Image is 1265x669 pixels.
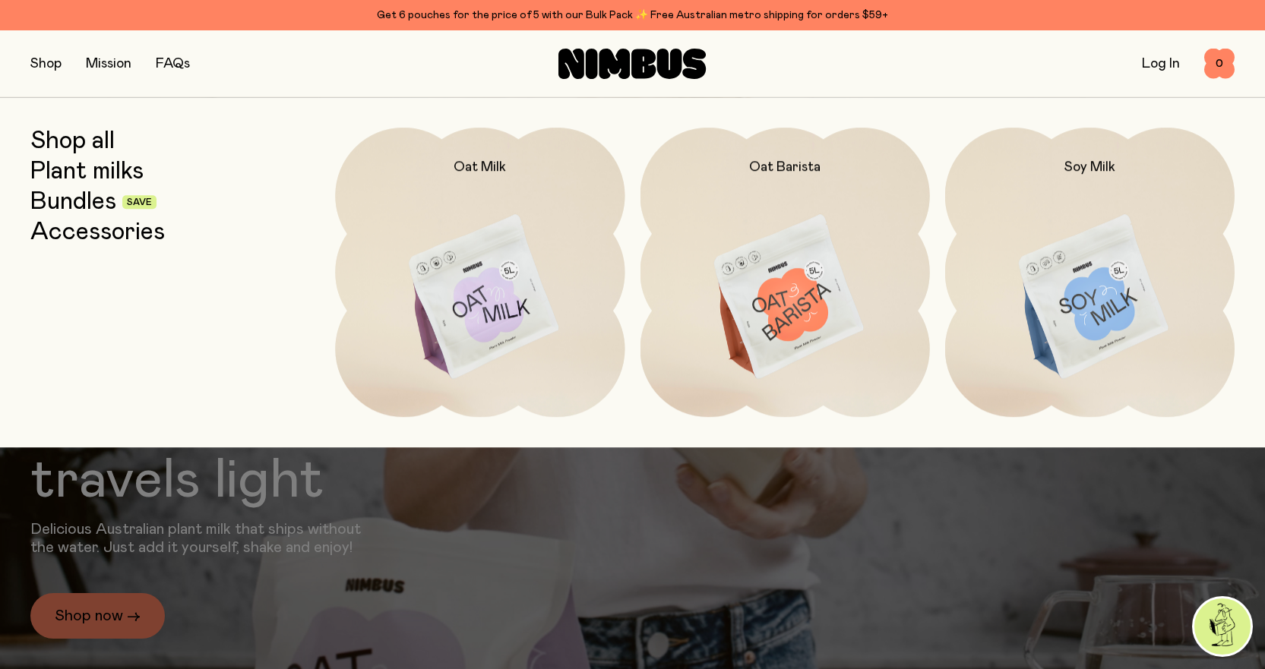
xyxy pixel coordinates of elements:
a: Mission [86,57,131,71]
a: Soy Milk [945,128,1235,417]
div: Get 6 pouches for the price of 5 with our Bulk Pack ✨ Free Australian metro shipping for orders $59+ [30,6,1235,24]
button: 0 [1204,49,1235,79]
a: Oat Barista [640,128,930,417]
h2: Oat Barista [749,158,821,176]
a: Shop all [30,128,115,155]
a: Bundles [30,188,116,216]
a: Oat Milk [335,128,625,417]
a: FAQs [156,57,190,71]
h2: Oat Milk [454,158,506,176]
a: Accessories [30,219,165,246]
h2: Soy Milk [1064,158,1115,176]
img: agent [1194,598,1251,655]
a: Plant milks [30,158,144,185]
span: Save [127,198,152,207]
a: Log In [1142,57,1180,71]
